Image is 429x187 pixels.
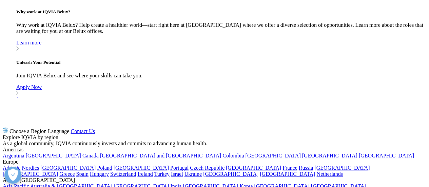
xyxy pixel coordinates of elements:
div: Americas [3,147,426,153]
a: [GEOGRAPHIC_DATA] [260,171,315,177]
a: Ukraine [184,171,202,177]
a: Argentina [3,153,24,158]
a: [GEOGRAPHIC_DATA] [26,153,81,158]
h5: Unleash Your Potential [16,60,426,65]
a: Ireland [137,171,153,177]
div: Asia & [GEOGRAPHIC_DATA] [3,177,426,183]
h5: Why work at IQVIA Belux? [16,9,426,15]
a: [GEOGRAPHIC_DATA] [203,171,258,177]
div: As a global community, IQVIA continuously invests and commits to advancing human health. [3,141,426,147]
div: Europe [3,159,426,165]
a: Hungary [90,171,109,177]
a: Spain [76,171,88,177]
a: [GEOGRAPHIC_DATA] [3,171,58,177]
a: Apply Now [16,84,426,102]
a: Canada [82,153,99,158]
p: Why work at IQVIA Belux? Help create a healthier world—start right here at [GEOGRAPHIC_DATA] wher... [16,22,426,34]
a: [GEOGRAPHIC_DATA] and [GEOGRAPHIC_DATA] [100,153,221,158]
span: Choose a Region [9,128,46,134]
a: [GEOGRAPHIC_DATA] [314,165,370,171]
a: Colombia [222,153,244,158]
a: Switzerland [110,171,136,177]
a: Czech Republic [190,165,225,171]
span: Language [48,128,69,134]
a: [GEOGRAPHIC_DATA] [359,153,414,158]
a: Greece [59,171,75,177]
a: Adriatic [3,165,20,171]
a: [GEOGRAPHIC_DATA] [302,153,357,158]
a: [GEOGRAPHIC_DATA] [226,165,281,171]
a: Contact Us [71,128,95,134]
a: Learn more [16,40,426,52]
button: Open Preferences [4,167,21,184]
p: Join IQVIA Belux and see where your skills can take you. [16,73,426,79]
a: Turkey [154,171,170,177]
a: [GEOGRAPHIC_DATA] [40,165,96,171]
a: [GEOGRAPHIC_DATA] [245,153,300,158]
a: France [282,165,297,171]
a: Netherlands [316,171,343,177]
a: Israel [171,171,183,177]
a: Portugal [170,165,189,171]
div: Explore IQVIA by region [3,134,426,141]
a: [GEOGRAPHIC_DATA] [114,165,169,171]
a: Russia [299,165,313,171]
a: Poland [97,165,112,171]
a: Nordics [22,165,39,171]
